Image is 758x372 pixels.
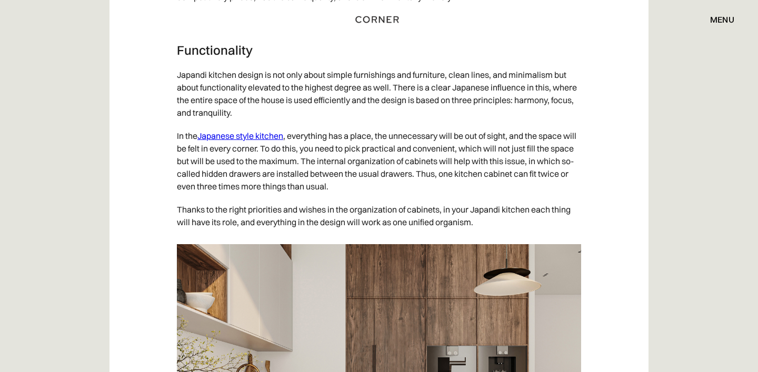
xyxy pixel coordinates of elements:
[177,124,581,198] p: In the , everything has a place, the unnecessary will be out of sight, and the space will be felt...
[177,63,581,124] p: Japandi kitchen design is not only about simple furnishings and furniture, clean lines, and minim...
[710,15,734,24] div: menu
[700,11,734,28] div: menu
[351,13,407,26] a: home
[177,42,581,58] h3: Functionality
[197,130,283,141] a: Japanese style kitchen
[177,198,581,234] p: Thanks to the right priorities and wishes in the organization of cabinets, in your Japandi kitche...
